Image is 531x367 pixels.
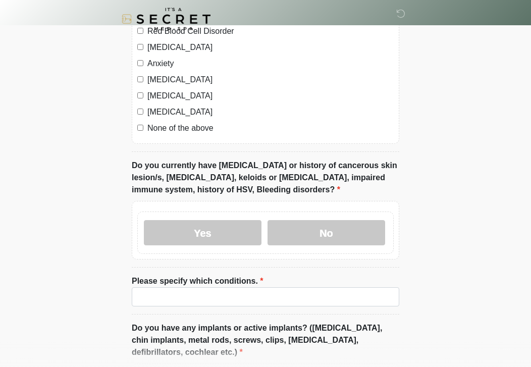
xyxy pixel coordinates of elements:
input: [MEDICAL_DATA] [137,92,143,98]
label: Anxiety [147,58,394,70]
label: Do you currently have [MEDICAL_DATA] or history of cancerous skin lesion/s, [MEDICAL_DATA], keloi... [132,160,399,196]
label: [MEDICAL_DATA] [147,74,394,86]
input: [MEDICAL_DATA] [137,109,143,115]
label: No [268,220,385,245]
input: None of the above [137,125,143,131]
label: [MEDICAL_DATA] [147,106,394,118]
label: [MEDICAL_DATA] [147,41,394,54]
input: [MEDICAL_DATA] [137,76,143,82]
input: Anxiety [137,60,143,66]
img: It's A Secret Med Spa Logo [122,8,210,30]
label: Yes [144,220,261,245]
input: [MEDICAL_DATA] [137,44,143,50]
label: [MEDICAL_DATA] [147,90,394,102]
label: Do you have any implants or active implants? ([MEDICAL_DATA], chin implants, metal rods, screws, ... [132,322,399,358]
label: None of the above [147,122,394,134]
label: Please specify which conditions. [132,275,263,287]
